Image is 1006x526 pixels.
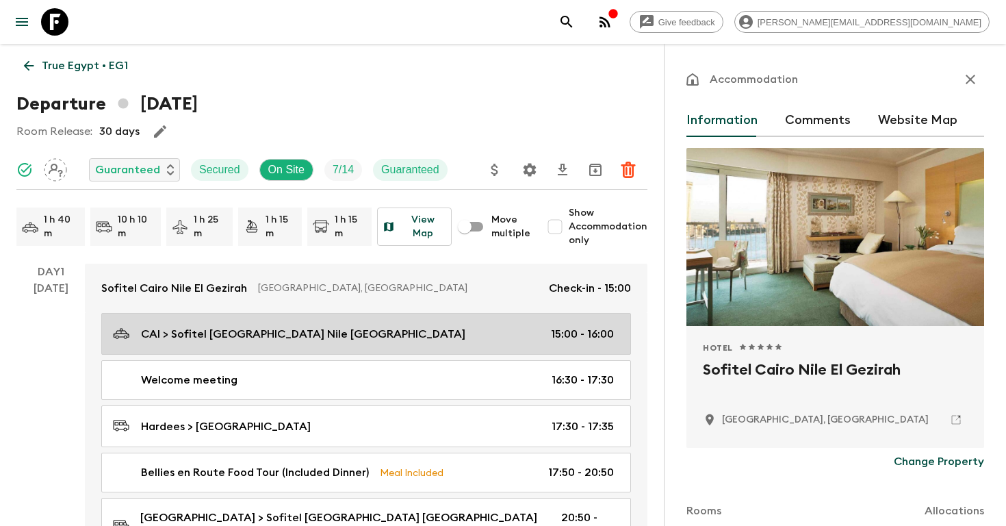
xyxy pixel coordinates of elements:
[569,206,647,247] span: Show Accommodation only
[42,58,128,74] p: True Egypt • EG1
[101,280,247,297] p: Sofitel Cairo Nile El Gezirah
[380,465,443,480] p: Meal Included
[335,213,366,240] p: 1 h 15 m
[551,326,614,342] p: 15:00 - 16:00
[686,148,984,326] div: Photo of Sofitel Cairo Nile El Gezirah
[481,156,508,184] button: Update Price, Early Bird Discount and Costs
[101,313,631,355] a: CAI > Sofitel [GEOGRAPHIC_DATA] Nile [GEOGRAPHIC_DATA]15:00 - 16:00
[549,280,631,297] p: Check-in - 15:00
[381,162,439,178] p: Guaranteed
[141,372,237,388] p: Welcome meeting
[95,162,160,178] p: Guaranteed
[722,413,929,427] p: Cairo, Egypt
[141,326,465,342] p: CAI > Sofitel [GEOGRAPHIC_DATA] Nile [GEOGRAPHIC_DATA]
[491,213,530,240] span: Move multiple
[878,104,957,137] button: Website Map
[101,405,631,447] a: Hardees > [GEOGRAPHIC_DATA]17:30 - 17:35
[377,208,452,246] button: View Map
[553,8,580,36] button: search adventures
[199,162,240,178] p: Secured
[16,52,136,79] a: True Egypt • EG1
[703,342,733,353] span: Hotel
[703,359,968,403] h2: Sofitel Cairo Nile El Gezirah
[552,372,614,388] p: 16:30 - 17:30
[710,71,798,88] p: Accommodation
[582,156,609,184] button: Archive (Completed, Cancelled or Unsynced Departures only)
[615,156,642,184] button: Delete
[85,264,647,313] a: Sofitel Cairo Nile El Gezirah[GEOGRAPHIC_DATA], [GEOGRAPHIC_DATA]Check-in - 15:00
[785,104,851,137] button: Comments
[548,464,614,481] p: 17:50 - 20:50
[686,503,721,519] p: Rooms
[141,418,311,435] p: Hardees > [GEOGRAPHIC_DATA]
[99,123,140,140] p: 30 days
[44,162,67,173] span: Assign pack leader
[552,418,614,435] p: 17:30 - 17:35
[925,503,984,519] p: Allocations
[16,123,92,140] p: Room Release:
[750,17,989,27] span: [PERSON_NAME][EMAIL_ADDRESS][DOMAIN_NAME]
[191,159,248,181] div: Secured
[8,8,36,36] button: menu
[686,104,758,137] button: Information
[266,213,297,240] p: 1 h 15 m
[268,162,305,178] p: On Site
[324,159,362,181] div: Trip Fill
[894,453,984,470] p: Change Property
[16,162,33,178] svg: Synced Successfully
[44,213,79,240] p: 1 h 40 m
[141,464,369,481] p: Bellies en Route Food Tour (Included Dinner)
[734,11,990,33] div: [PERSON_NAME][EMAIL_ADDRESS][DOMAIN_NAME]
[516,156,543,184] button: Settings
[630,11,723,33] a: Give feedback
[258,281,538,295] p: [GEOGRAPHIC_DATA], [GEOGRAPHIC_DATA]
[894,448,984,475] button: Change Property
[259,159,313,181] div: On Site
[651,17,723,27] span: Give feedback
[16,90,198,118] h1: Departure [DATE]
[549,156,576,184] button: Download CSV
[194,213,227,240] p: 1 h 25 m
[101,453,631,492] a: Bellies en Route Food Tour (Included Dinner)Meal Included17:50 - 20:50
[16,264,85,280] p: Day 1
[118,213,155,240] p: 10 h 10 m
[333,162,354,178] p: 7 / 14
[101,360,631,400] a: Welcome meeting16:30 - 17:30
